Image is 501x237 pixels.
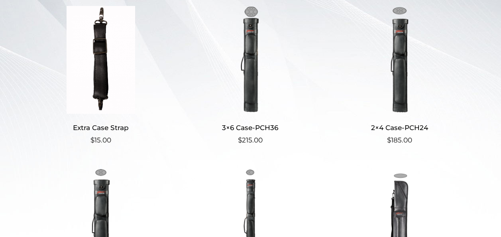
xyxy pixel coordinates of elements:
a: Extra Case Strap $15.00 [35,6,167,145]
a: 3×6 Case-PCH36 $215.00 [184,6,316,145]
bdi: 215.00 [238,136,263,144]
img: 2x4 Case-PCH24 [333,6,466,114]
img: Extra Case Strap [35,6,167,114]
span: $ [90,136,94,144]
img: 3x6 Case-PCH36 [184,6,316,114]
span: $ [238,136,242,144]
a: 2×4 Case-PCH24 $185.00 [333,6,466,145]
h2: 2×4 Case-PCH24 [333,120,466,135]
span: $ [387,136,391,144]
bdi: 185.00 [387,136,412,144]
bdi: 15.00 [90,136,111,144]
h2: Extra Case Strap [35,120,167,135]
h2: 3×6 Case-PCH36 [184,120,316,135]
